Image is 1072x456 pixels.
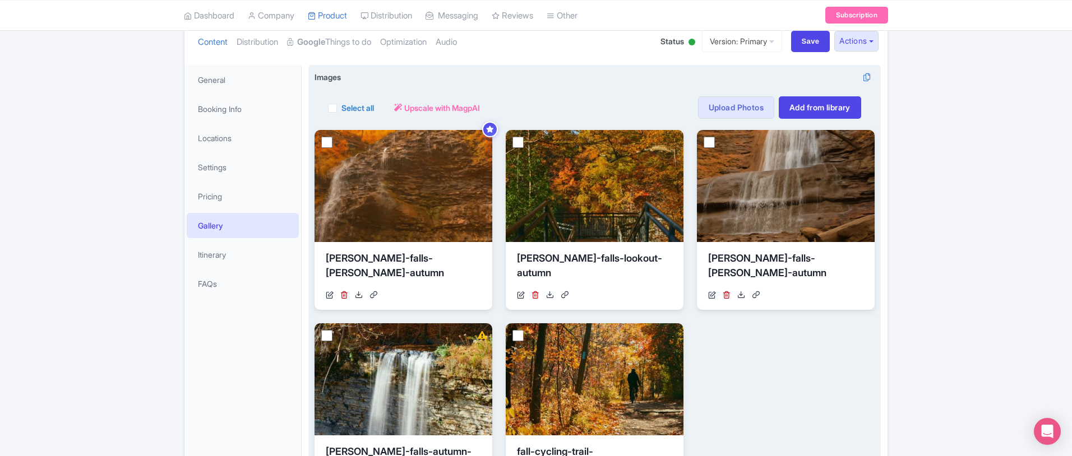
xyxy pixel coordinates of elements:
[698,96,774,119] a: Upload Photos
[198,25,228,60] a: Content
[187,184,299,209] a: Pricing
[187,242,299,267] a: Itinerary
[404,102,480,114] span: Upscale with MagpAI
[187,213,299,238] a: Gallery
[187,67,299,92] a: General
[287,25,371,60] a: GoogleThings to do
[686,34,697,52] div: Active
[297,36,325,49] strong: Google
[187,155,299,180] a: Settings
[791,31,830,52] input: Save
[517,251,672,285] div: [PERSON_NAME]-falls-lookout-autumn
[660,35,684,47] span: Status
[237,25,278,60] a: Distribution
[394,102,480,114] a: Upscale with MagpAI
[825,7,888,24] a: Subscription
[187,125,299,151] a: Locations
[708,251,863,285] div: [PERSON_NAME]-falls-[PERSON_NAME]-autumn
[187,271,299,296] a: FAQs
[326,251,481,285] div: [PERSON_NAME]-falls-[PERSON_NAME]-autumn
[436,25,457,60] a: Audio
[380,25,427,60] a: Optimization
[187,96,299,122] a: Booking Info
[702,30,782,52] a: Version: Primary
[834,31,879,52] button: Actions
[779,96,861,119] a: Add from library
[1034,418,1061,445] div: Open Intercom Messenger
[315,71,341,83] span: Images
[341,102,374,114] label: Select all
